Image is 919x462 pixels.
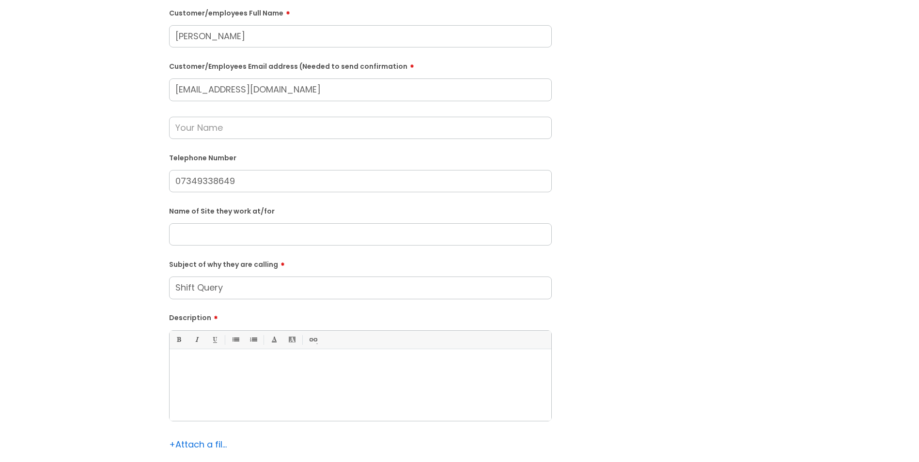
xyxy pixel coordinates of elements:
[307,334,319,346] a: Link
[169,437,227,452] div: Attach a file
[169,257,552,269] label: Subject of why they are calling
[172,334,185,346] a: Bold (Ctrl-B)
[169,6,552,17] label: Customer/employees Full Name
[190,334,202,346] a: Italic (Ctrl-I)
[286,334,298,346] a: Back Color
[169,117,552,139] input: Your Name
[169,310,552,322] label: Description
[229,334,241,346] a: • Unordered List (Ctrl-Shift-7)
[169,59,552,71] label: Customer/Employees Email address (Needed to send confirmation
[268,334,280,346] a: Font Color
[169,78,552,101] input: Email
[208,334,220,346] a: Underline(Ctrl-U)
[169,205,552,216] label: Name of Site they work at/for
[247,334,259,346] a: 1. Ordered List (Ctrl-Shift-8)
[169,152,552,162] label: Telephone Number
